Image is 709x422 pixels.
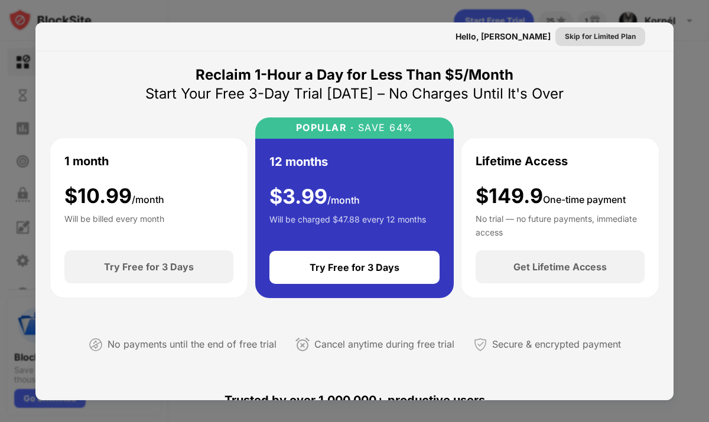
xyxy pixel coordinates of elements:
[476,184,626,208] div: $149.9
[565,31,636,42] div: Skip for Limited Plan
[296,122,354,133] div: POPULAR ·
[269,153,328,171] div: 12 months
[269,185,360,209] div: $ 3.99
[108,336,277,353] div: No payments until the end of free trial
[64,152,109,170] div: 1 month
[269,213,426,237] div: Will be charged $47.88 every 12 months
[64,212,164,236] div: Will be billed every month
[476,152,568,170] div: Lifetime Access
[89,338,103,352] img: not-paying
[196,66,513,84] div: Reclaim 1-Hour a Day for Less Than $5/Month
[132,194,164,205] span: /month
[314,336,454,353] div: Cancel anytime during free trial
[456,32,551,41] div: Hello, [PERSON_NAME]
[104,261,194,273] div: Try Free for 3 Days
[295,338,310,352] img: cancel-anytime
[64,184,164,208] div: $ 10.99
[310,261,399,273] div: Try Free for 3 Days
[492,336,621,353] div: Secure & encrypted payment
[513,261,607,273] div: Get Lifetime Access
[327,194,360,206] span: /month
[145,84,564,103] div: Start Your Free 3-Day Trial [DATE] – No Charges Until It's Over
[476,212,645,236] div: No trial — no future payments, immediate access
[543,194,626,205] span: One-time payment
[354,122,414,133] div: SAVE 64%
[473,338,487,352] img: secured-payment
